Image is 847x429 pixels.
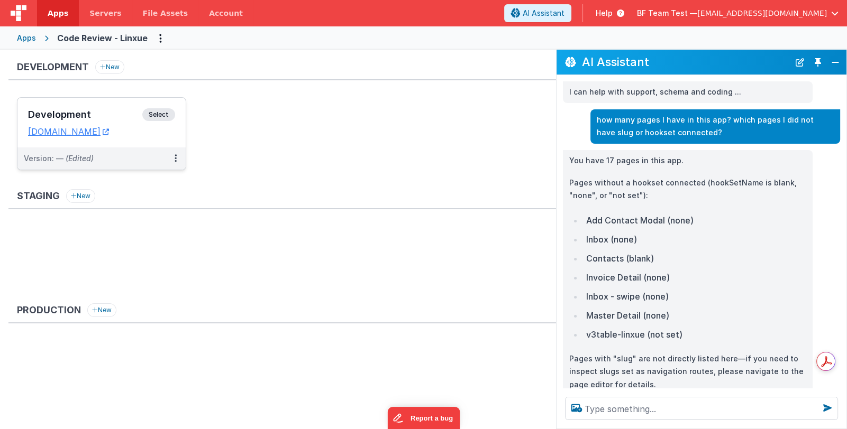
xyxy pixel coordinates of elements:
li: Inbox (none) [583,232,806,247]
li: Add Contact Modal (none) [583,213,806,228]
h3: Development [17,62,89,72]
span: [EMAIL_ADDRESS][DOMAIN_NAME] [697,8,827,18]
span: File Assets [143,8,188,18]
a: [DOMAIN_NAME] [28,126,109,137]
button: Close [828,55,842,70]
p: how many pages I have in this app? which pages I did not have slug or hookset connected? [597,114,834,139]
p: Pages without a hookset connected (hookSetName is blank, "none", or "not set"): [569,176,806,202]
span: (Edited) [66,154,94,163]
span: Help [596,8,613,18]
span: Select [142,108,175,121]
button: Toggle Pin [810,55,825,70]
div: Version: — [24,153,94,164]
li: Master Detail (none) [583,308,806,323]
button: New [87,303,116,317]
p: Pages with "slug" are not directly listed here—if you need to inspect slugs set as navigation rou... [569,352,806,391]
button: New [95,60,124,74]
button: AI Assistant [504,4,571,22]
span: Apps [48,8,68,18]
div: Apps [17,33,36,43]
span: Servers [89,8,121,18]
p: You have 17 pages in this app. [569,154,806,167]
span: BF Team Test — [637,8,697,18]
button: New Chat [793,55,807,70]
p: I can help with support, schema and coding ... [569,86,806,99]
li: Inbox - swipe (none) [583,289,806,304]
li: v3table-linxue (not set) [583,327,806,342]
h3: Production [17,305,81,315]
li: Contacts (blank) [583,251,806,266]
button: BF Team Test — [EMAIL_ADDRESS][DOMAIN_NAME] [637,8,839,18]
span: AI Assistant [523,8,564,18]
h3: Development [28,109,142,120]
h3: Staging [17,191,60,201]
button: New [66,189,95,203]
iframe: Marker.io feedback button [387,407,460,429]
button: Options [152,30,169,46]
div: Code Review - Linxue [57,32,148,44]
li: Invoice Detail (none) [583,270,806,285]
h2: AI Assistant [582,55,789,68]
